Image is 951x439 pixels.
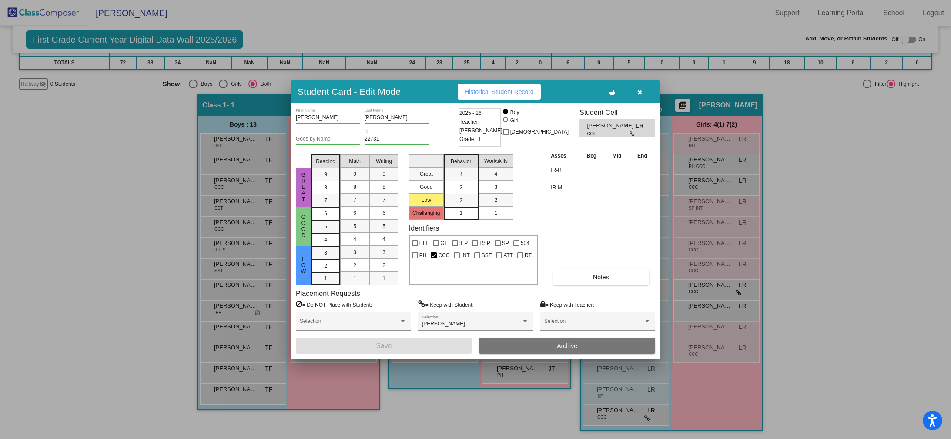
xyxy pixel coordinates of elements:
[382,261,385,269] span: 2
[353,183,356,191] span: 8
[579,108,655,117] h3: Student Cell
[459,184,462,191] span: 3
[353,209,356,217] span: 6
[296,338,472,354] button: Save
[630,151,655,161] th: End
[521,238,529,248] span: 504
[382,196,385,204] span: 7
[382,183,385,191] span: 8
[324,210,327,218] span: 6
[459,209,462,217] span: 1
[324,223,327,231] span: 5
[484,157,508,165] span: Workskills
[353,275,356,282] span: 1
[494,183,497,191] span: 3
[551,164,576,177] input: assessment
[382,170,385,178] span: 9
[300,214,308,238] span: Good
[324,275,327,282] span: 1
[458,84,541,100] button: Historical Student Record
[353,248,356,256] span: 3
[298,86,401,97] h3: Student Card - Edit Mode
[459,197,462,204] span: 2
[587,121,635,131] span: [PERSON_NAME] [PERSON_NAME]
[587,131,629,137] span: CCC
[604,151,630,161] th: Mid
[353,222,356,230] span: 5
[482,250,492,261] span: SST
[438,250,449,261] span: CCC
[593,274,609,281] span: Notes
[553,269,649,285] button: Notes
[510,127,569,137] span: [DEMOGRAPHIC_DATA]
[300,256,308,275] span: Low
[510,108,519,116] div: Boy
[502,238,509,248] span: SP
[296,289,360,298] label: Placement Requests
[382,209,385,217] span: 6
[300,172,308,202] span: Great
[494,170,497,178] span: 4
[353,170,356,178] span: 9
[525,250,532,261] span: RT
[418,300,474,309] label: = Keep with Student:
[419,238,429,248] span: ELL
[324,184,327,191] span: 8
[296,300,372,309] label: = Do NOT Place with Student:
[459,171,462,178] span: 4
[296,136,360,142] input: goes by name
[353,235,356,243] span: 4
[557,342,577,349] span: Archive
[376,157,392,165] span: Writing
[422,321,465,327] span: [PERSON_NAME]
[479,238,490,248] span: RSP
[382,222,385,230] span: 5
[479,338,655,354] button: Archive
[353,261,356,269] span: 2
[365,136,429,142] input: Enter ID
[540,300,594,309] label: = Keep with Teacher:
[636,121,648,131] span: LR
[324,197,327,204] span: 7
[459,117,502,135] span: Teacher: [PERSON_NAME]
[324,171,327,178] span: 9
[440,238,448,248] span: GT
[579,151,604,161] th: Beg
[409,224,439,232] label: Identifiers
[494,209,497,217] span: 1
[465,88,534,95] span: Historical Student Record
[349,157,361,165] span: Math
[419,250,427,261] span: PH
[549,151,579,161] th: Asses
[451,158,471,165] span: Behavior
[459,109,482,117] span: 2025 - 26
[461,250,469,261] span: INT
[316,158,335,165] span: Reading
[353,196,356,204] span: 7
[459,135,481,144] span: Grade : 1
[494,196,497,204] span: 2
[376,342,392,349] span: Save
[324,236,327,244] span: 4
[382,248,385,256] span: 3
[459,238,468,248] span: IEP
[510,117,519,124] div: Girl
[503,250,513,261] span: ATT
[324,262,327,270] span: 2
[382,275,385,282] span: 1
[551,181,576,194] input: assessment
[324,249,327,257] span: 3
[382,235,385,243] span: 4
